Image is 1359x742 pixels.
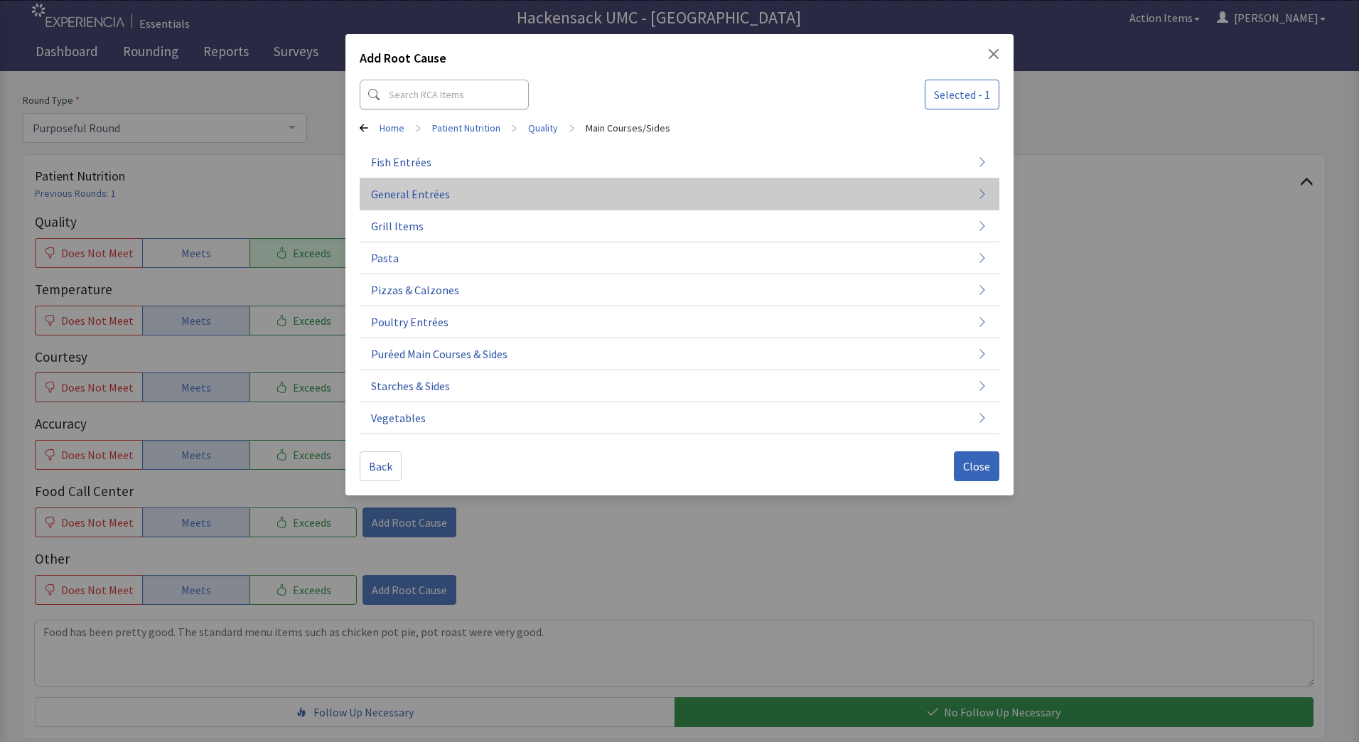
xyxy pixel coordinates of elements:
span: Back [369,458,392,475]
button: Puréed Main Courses & Sides [360,338,999,370]
button: Back [360,451,402,481]
span: Pizzas & Calzones [371,281,459,299]
button: General Entrées [360,178,999,210]
h2: Add Root Cause [360,48,446,74]
span: Selected - 1 [934,86,990,103]
button: Poultry Entrées [360,306,999,338]
span: Poultry Entrées [371,313,448,330]
input: Search RCA Items [360,80,529,109]
a: Quality [528,121,558,135]
button: Pizzas & Calzones [360,274,999,306]
button: Close [988,48,999,60]
button: Close [954,451,999,481]
span: Puréed Main Courses & Sides [371,345,507,362]
span: > [416,114,421,142]
button: Fish Entrées [360,146,999,178]
span: > [569,114,574,142]
a: Patient Nutrition [432,121,500,135]
span: Starches & Sides [371,377,450,394]
span: > [512,114,517,142]
span: General Entrées [371,185,450,203]
button: Starches & Sides [360,370,999,402]
span: Grill Items [371,217,424,235]
span: Close [963,458,990,475]
span: Vegetables [371,409,426,426]
button: Pasta [360,242,999,274]
button: Vegetables [360,402,999,434]
a: Home [380,121,404,135]
button: Grill Items [360,210,999,242]
span: Fish Entrées [371,154,431,171]
a: Main Courses/Sides [586,121,670,135]
span: Pasta [371,249,399,267]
